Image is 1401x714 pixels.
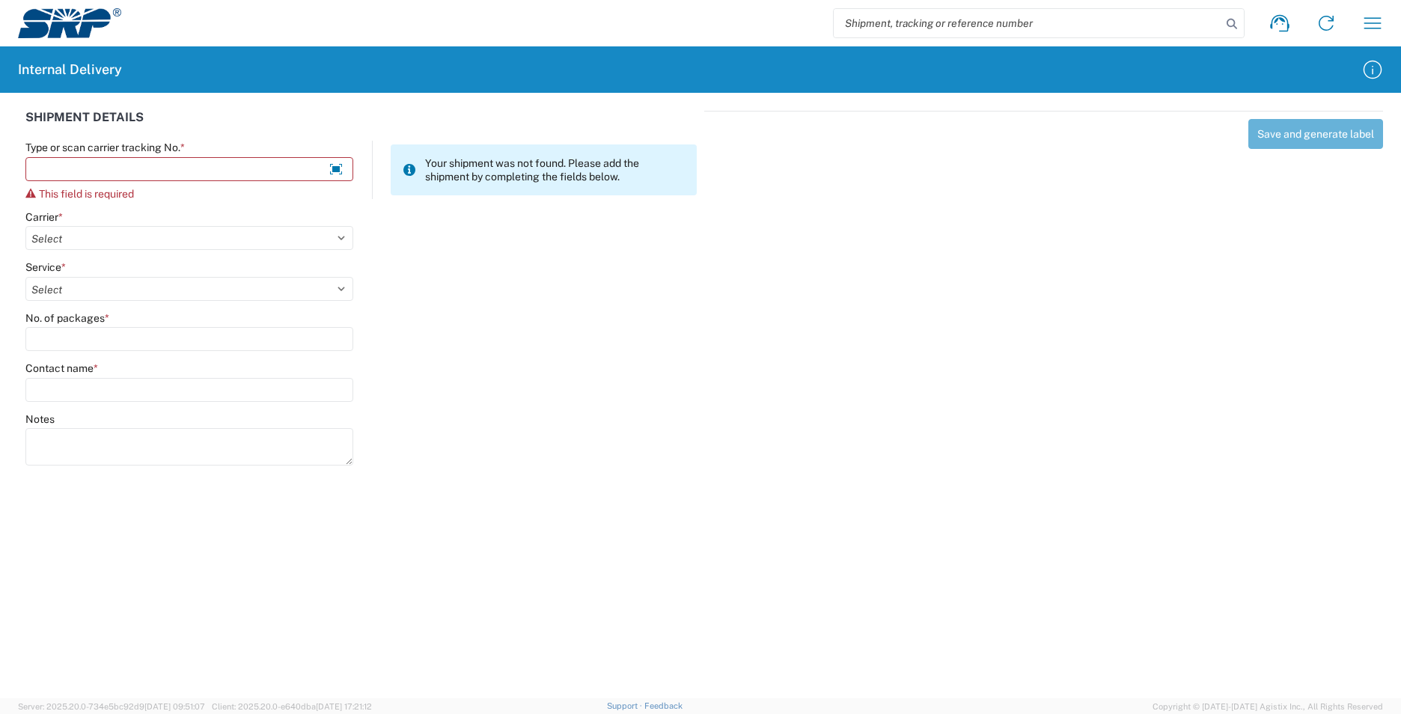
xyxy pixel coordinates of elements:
label: Notes [25,412,55,426]
h2: Internal Delivery [18,61,122,79]
span: [DATE] 09:51:07 [144,702,205,711]
label: No. of packages [25,311,109,325]
span: Server: 2025.20.0-734e5bc92d9 [18,702,205,711]
span: This field is required [39,188,134,200]
span: [DATE] 17:21:12 [316,702,372,711]
a: Support [607,701,644,710]
span: Copyright © [DATE]-[DATE] Agistix Inc., All Rights Reserved [1153,700,1383,713]
input: Shipment, tracking or reference number [834,9,1221,37]
label: Contact name [25,361,98,375]
span: Your shipment was not found. Please add the shipment by completing the fields below. [425,156,685,183]
div: SHIPMENT DETAILS [25,111,697,141]
img: srp [18,8,121,38]
label: Carrier [25,210,63,224]
a: Feedback [644,701,683,710]
label: Service [25,260,66,274]
span: Client: 2025.20.0-e640dba [212,702,372,711]
label: Type or scan carrier tracking No. [25,141,185,154]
